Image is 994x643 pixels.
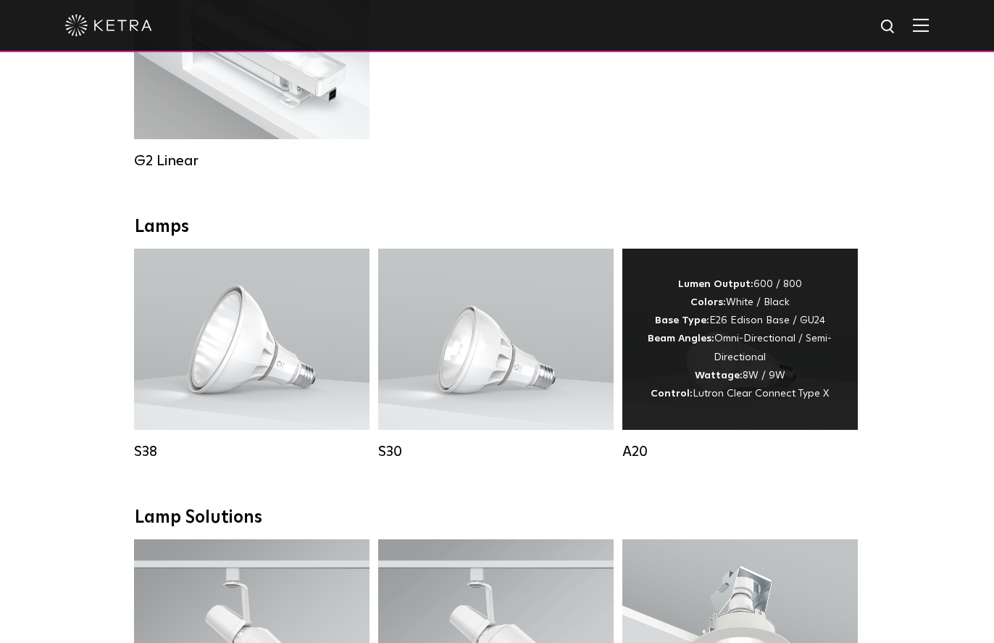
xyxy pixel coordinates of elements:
[913,18,929,32] img: Hamburger%20Nav.svg
[644,275,836,403] div: 600 / 800 White / Black E26 Edison Base / GU24 Omni-Directional / Semi-Directional 8W / 9W
[378,443,614,460] div: S30
[678,279,753,289] strong: Lumen Output:
[695,370,743,381] strong: Wattage:
[134,152,369,170] div: G2 Linear
[135,507,859,528] div: Lamp Solutions
[648,333,714,344] strong: Beam Angles:
[655,315,709,325] strong: Base Type:
[65,14,152,36] img: ketra-logo-2019-white
[690,297,726,307] strong: Colors:
[651,389,693,399] strong: Control:
[135,217,859,238] div: Lamps
[622,249,858,459] a: A20 Lumen Output:600 / 800Colors:White / BlackBase Type:E26 Edison Base / GU24Beam Angles:Omni-Di...
[378,249,614,459] a: S30 Lumen Output:1100Colors:White / BlackBase Type:E26 Edison Base / GU24Beam Angles:15° / 25° / ...
[693,389,829,399] span: Lutron Clear Connect Type X
[134,443,369,460] div: S38
[880,18,898,36] img: search icon
[622,443,858,460] div: A20
[134,249,369,459] a: S38 Lumen Output:1100Colors:White / BlackBase Type:E26 Edison Base / GU24Beam Angles:10° / 25° / ...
